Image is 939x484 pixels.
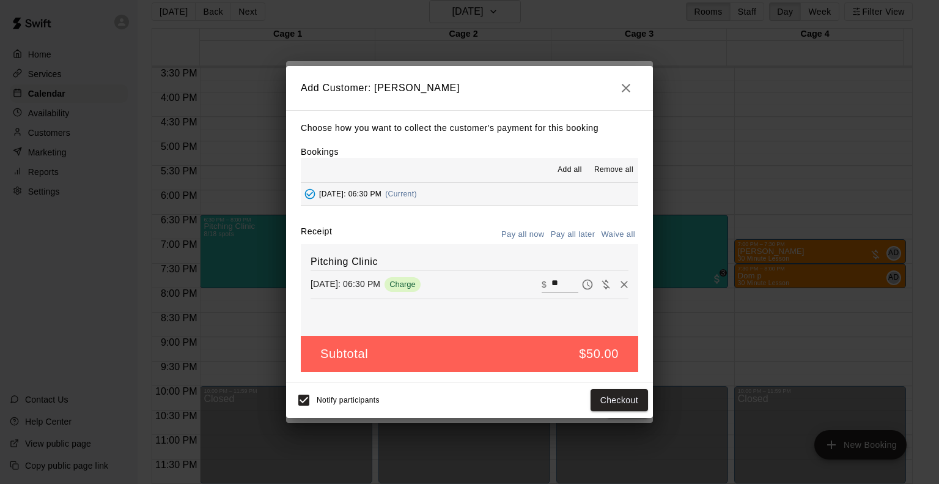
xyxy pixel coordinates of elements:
h2: Add Customer: [PERSON_NAME] [286,66,653,110]
h5: Subtotal [320,346,368,362]
span: (Current) [385,190,417,198]
p: [DATE]: 06:30 PM [311,278,380,290]
button: Checkout [591,389,648,412]
button: Remove [615,275,633,294]
span: Remove all [594,164,633,176]
h6: Pitching Clinic [311,254,628,270]
p: Choose how you want to collect the customer's payment for this booking [301,121,638,136]
h5: $50.00 [579,346,619,362]
label: Receipt [301,225,332,244]
span: Add all [558,164,582,176]
span: Charge [385,280,421,289]
button: Added - Collect Payment [301,185,319,203]
span: Notify participants [317,396,380,404]
button: Added - Collect Payment[DATE]: 06:30 PM(Current) [301,183,638,206]
button: Pay all now [498,225,548,244]
p: $ [542,278,547,291]
button: Add all [550,160,589,180]
button: Pay all later [548,225,598,244]
button: Waive all [598,225,638,244]
span: Waive payment [597,278,615,289]
span: Pay later [578,278,597,289]
span: [DATE]: 06:30 PM [319,190,381,198]
label: Bookings [301,147,339,157]
button: Remove all [589,160,638,180]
